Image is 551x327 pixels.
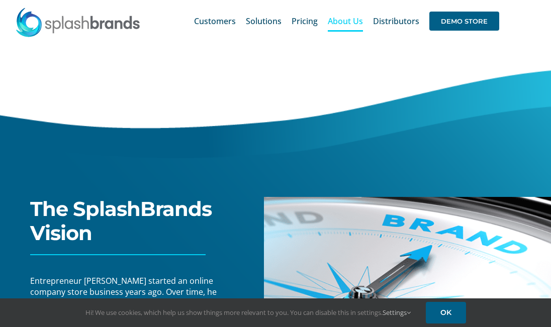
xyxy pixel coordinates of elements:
[373,17,419,25] span: Distributors
[246,17,282,25] span: Solutions
[383,308,411,317] a: Settings
[426,302,466,323] a: OK
[30,196,212,245] span: The SplashBrands Vision
[194,5,499,37] nav: Main Menu
[292,17,318,25] span: Pricing
[373,5,419,37] a: Distributors
[194,17,236,25] span: Customers
[429,5,499,37] a: DEMO STORE
[292,5,318,37] a: Pricing
[429,12,499,31] span: DEMO STORE
[15,7,141,37] img: SplashBrands.com Logo
[194,5,236,37] a: Customers
[85,308,411,317] span: Hi! We use cookies, which help us show things more relevant to you. You can disable this in setti...
[30,275,217,320] span: Entrepreneur [PERSON_NAME] started an online company store business years ago. Over time, he deve...
[328,17,363,25] span: About Us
